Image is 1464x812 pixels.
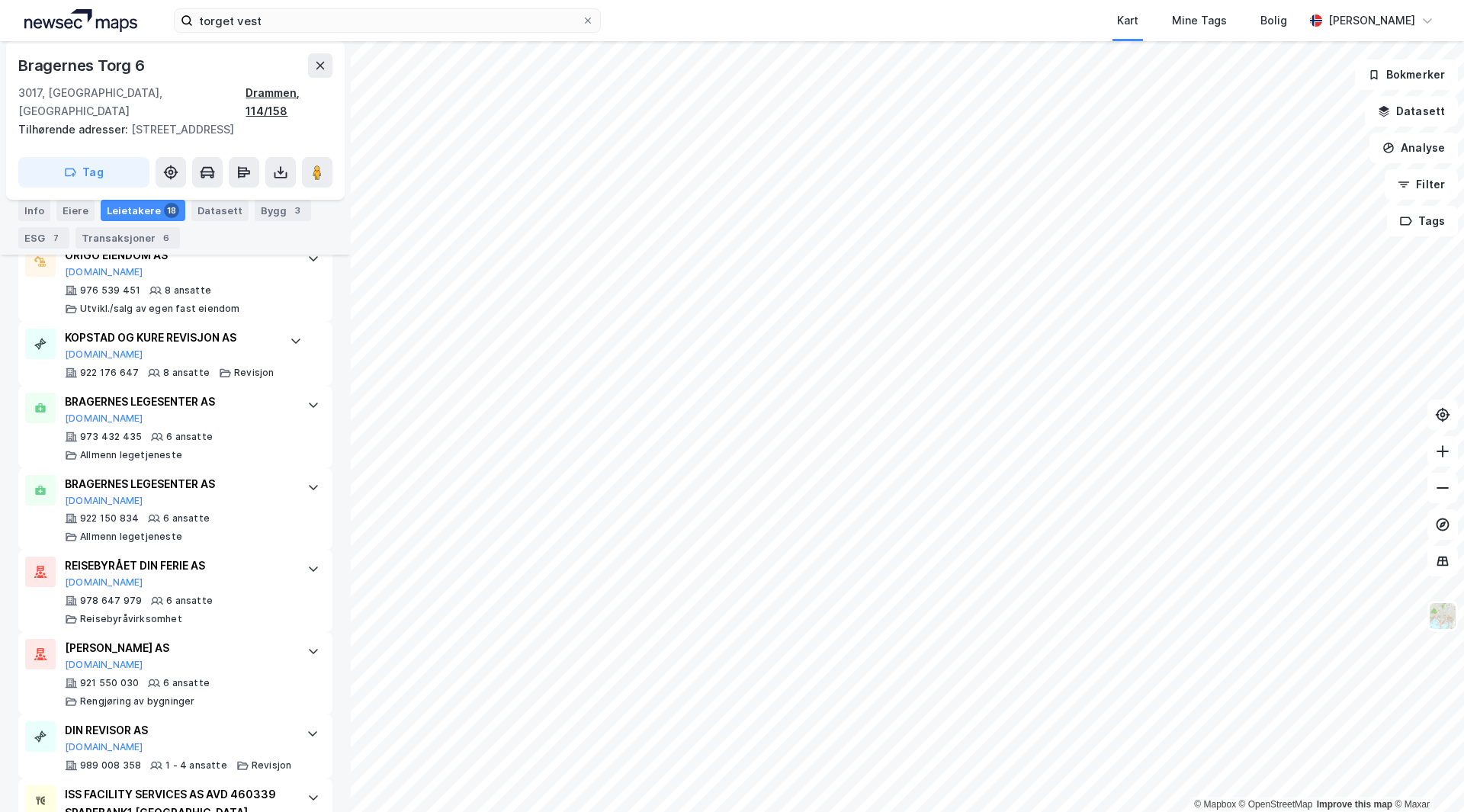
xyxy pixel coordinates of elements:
button: [DOMAIN_NAME] [65,266,143,278]
div: REISEBYRÅET DIN FERIE AS [65,557,292,575]
div: 6 ansatte [166,595,213,607]
div: 8 ansatte [163,367,210,379]
div: [STREET_ADDRESS] [18,120,320,139]
img: Z [1428,602,1457,631]
div: 8 ansatte [165,284,211,297]
div: Allmenn legetjeneste [80,531,182,543]
div: 989 008 358 [80,759,141,772]
button: Tags [1387,206,1458,236]
button: Tag [18,157,149,188]
div: 18 [164,203,179,218]
iframe: Chat Widget [1388,739,1464,812]
div: 6 ansatte [163,677,210,689]
div: Datasett [191,200,249,221]
div: 921 550 030 [80,677,139,689]
div: [PERSON_NAME] AS [65,639,292,657]
div: Transaksjoner [75,227,180,249]
div: Allmenn legetjeneste [80,449,182,461]
div: KOPSTAD OG KURE REVISJON AS [65,329,274,347]
a: OpenStreetMap [1239,799,1313,810]
div: 976 539 451 [80,284,140,297]
div: Rengjøring av bygninger [80,695,195,708]
button: Filter [1385,169,1458,200]
div: 3017, [GEOGRAPHIC_DATA], [GEOGRAPHIC_DATA] [18,84,246,120]
input: Søk på adresse, matrikkel, gårdeiere, leietakere eller personer [193,9,582,32]
button: Analyse [1369,133,1458,163]
span: Tilhørende adresser: [18,123,131,136]
a: Mapbox [1194,799,1236,810]
div: ESG [18,227,69,249]
button: Datasett [1365,96,1458,127]
div: Kontrollprogram for chat [1388,739,1464,812]
div: Revisjon [234,367,274,379]
div: 922 150 834 [80,512,139,525]
div: Eiere [56,200,95,221]
div: 1 - 4 ansatte [165,759,227,772]
div: Revisjon [252,759,292,772]
div: 978 647 979 [80,595,142,607]
div: Bolig [1260,11,1287,30]
button: [DOMAIN_NAME] [65,495,143,507]
button: [DOMAIN_NAME] [65,348,143,361]
div: Drammen, 114/158 [246,84,332,120]
div: Reisebyråvirksomhet [80,613,182,625]
div: ORIGO EIENDOM AS [65,246,292,265]
div: 6 ansatte [166,431,213,443]
div: Kart [1117,11,1138,30]
div: 3 [290,203,305,218]
a: Improve this map [1317,799,1392,810]
div: Info [18,200,50,221]
div: BRAGERNES LEGESENTER AS [65,393,292,411]
button: [DOMAIN_NAME] [65,412,143,425]
button: [DOMAIN_NAME] [65,576,143,589]
button: [DOMAIN_NAME] [65,659,143,671]
div: Leietakere [101,200,185,221]
div: DIN REVISOR AS [65,721,291,740]
div: 7 [48,230,63,246]
div: Mine Tags [1172,11,1227,30]
img: logo.a4113a55bc3d86da70a041830d287a7e.svg [24,9,137,32]
div: Bragernes Torg 6 [18,53,148,78]
div: 6 ansatte [163,512,210,525]
button: [DOMAIN_NAME] [65,741,143,753]
div: 6 [159,230,174,246]
div: BRAGERNES LEGESENTER AS [65,475,292,493]
div: Utvikl./salg av egen fast eiendom [80,303,240,315]
div: 973 432 435 [80,431,142,443]
div: 922 176 647 [80,367,139,379]
button: Bokmerker [1355,59,1458,90]
div: Bygg [255,200,311,221]
div: [PERSON_NAME] [1328,11,1415,30]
